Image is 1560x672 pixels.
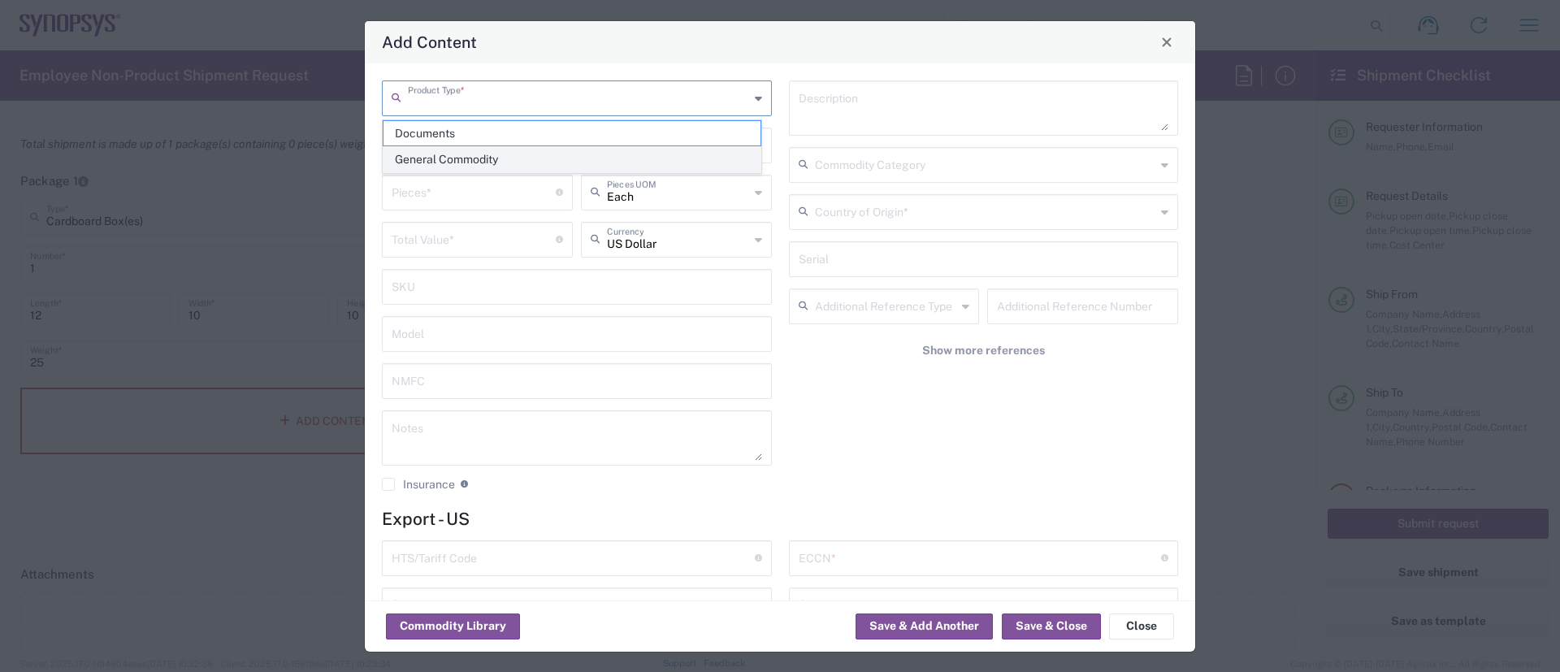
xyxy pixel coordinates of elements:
[386,613,520,639] button: Commodity Library
[382,478,455,491] label: Insurance
[382,30,477,54] h4: Add Content
[1109,613,1174,639] button: Close
[922,343,1045,358] span: Show more references
[1002,613,1101,639] button: Save & Close
[1155,31,1178,54] button: Close
[382,509,1178,529] h4: Export - US
[856,613,993,639] button: Save & Add Another
[383,121,760,146] span: Documents
[383,147,760,172] span: General Commodity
